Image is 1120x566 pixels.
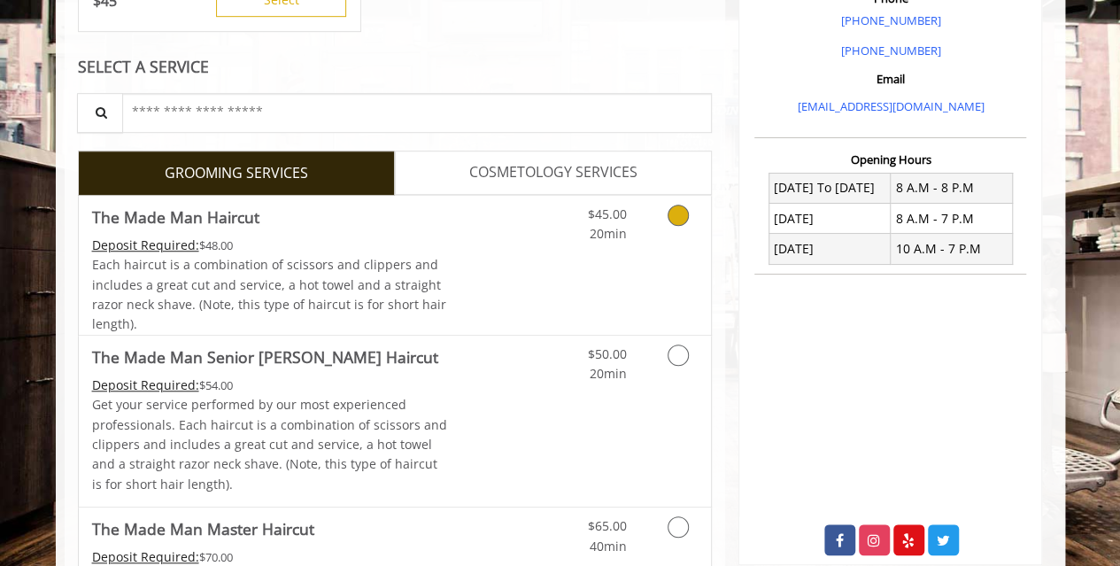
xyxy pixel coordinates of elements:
[589,365,626,382] span: 20min
[469,161,637,184] span: COSMETOLOGY SERVICES
[92,236,448,255] div: $48.00
[589,538,626,554] span: 40min
[92,548,199,565] span: This service needs some Advance to be paid before we block your appointment
[77,93,123,133] button: Service Search
[92,376,448,395] div: $54.00
[92,256,446,332] span: Each haircut is a combination of scissors and clippers and includes a great cut and service, a ho...
[891,234,1013,264] td: 10 A.M - 7 P.M
[797,98,984,114] a: [EMAIL_ADDRESS][DOMAIN_NAME]
[92,516,314,541] b: The Made Man Master Haircut
[92,395,448,494] p: Get your service performed by our most experienced professionals. Each haircut is a combination o...
[769,204,891,234] td: [DATE]
[891,204,1013,234] td: 8 A.M - 7 P.M
[587,205,626,222] span: $45.00
[589,225,626,242] span: 20min
[587,345,626,362] span: $50.00
[759,73,1022,85] h3: Email
[840,43,940,58] a: [PHONE_NUMBER]
[92,345,438,369] b: The Made Man Senior [PERSON_NAME] Haircut
[587,517,626,534] span: $65.00
[891,173,1013,203] td: 8 A.M - 8 P.M
[92,205,259,229] b: The Made Man Haircut
[769,234,891,264] td: [DATE]
[840,12,940,28] a: [PHONE_NUMBER]
[92,376,199,393] span: This service needs some Advance to be paid before we block your appointment
[165,162,308,185] span: GROOMING SERVICES
[78,58,713,75] div: SELECT A SERVICE
[754,153,1026,166] h3: Opening Hours
[769,173,891,203] td: [DATE] To [DATE]
[92,236,199,253] span: This service needs some Advance to be paid before we block your appointment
